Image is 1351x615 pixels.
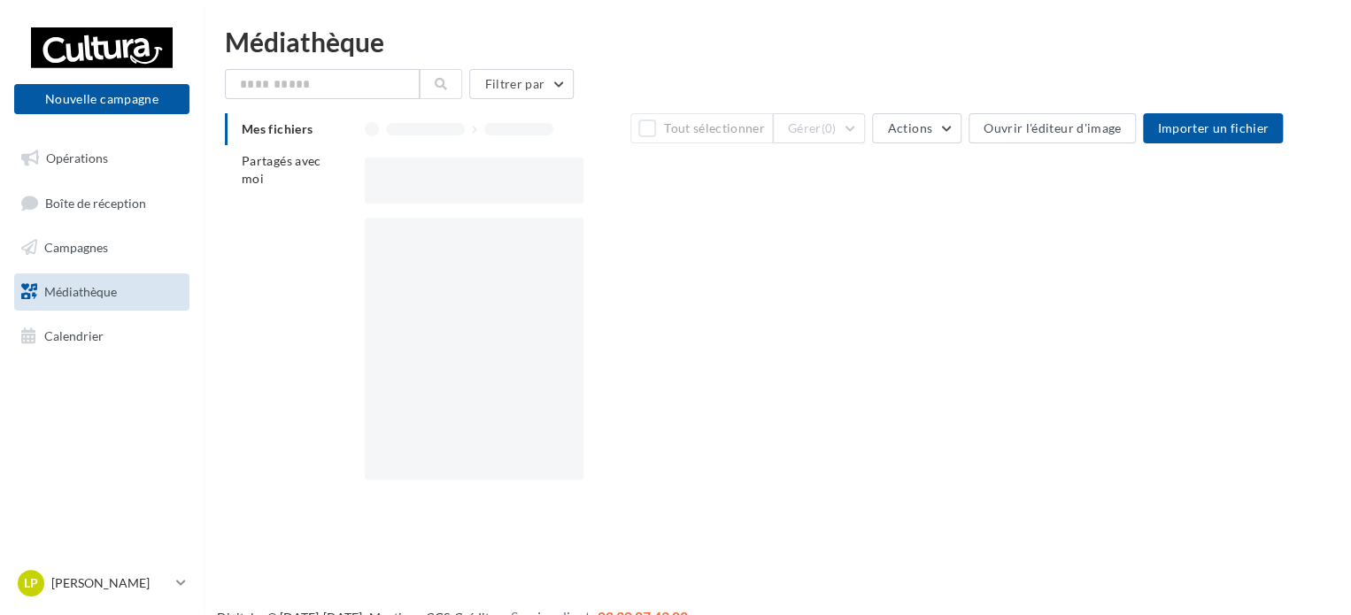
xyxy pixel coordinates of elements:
span: Médiathèque [44,284,117,299]
a: Campagnes [11,229,193,266]
a: Opérations [11,140,193,177]
span: Campagnes [44,240,108,255]
button: Importer un fichier [1143,113,1283,143]
span: Actions [887,120,931,135]
div: Médiathèque [225,28,1330,55]
button: Gérer(0) [773,113,866,143]
span: Opérations [46,150,108,165]
span: Partagés avec moi [242,153,321,186]
button: Filtrer par [469,69,574,99]
button: Tout sélectionner [630,113,772,143]
button: Actions [872,113,961,143]
span: (0) [822,121,837,135]
a: Boîte de réception [11,184,193,222]
span: LP [24,574,38,592]
a: Médiathèque [11,273,193,311]
a: LP [PERSON_NAME] [14,566,189,600]
span: Boîte de réception [45,195,146,210]
span: Calendrier [44,327,104,342]
a: Calendrier [11,318,193,355]
button: Nouvelle campagne [14,84,189,114]
span: Mes fichiers [242,121,313,136]
p: [PERSON_NAME] [51,574,169,592]
span: Importer un fichier [1157,120,1269,135]
button: Ouvrir l'éditeur d'image [969,113,1136,143]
